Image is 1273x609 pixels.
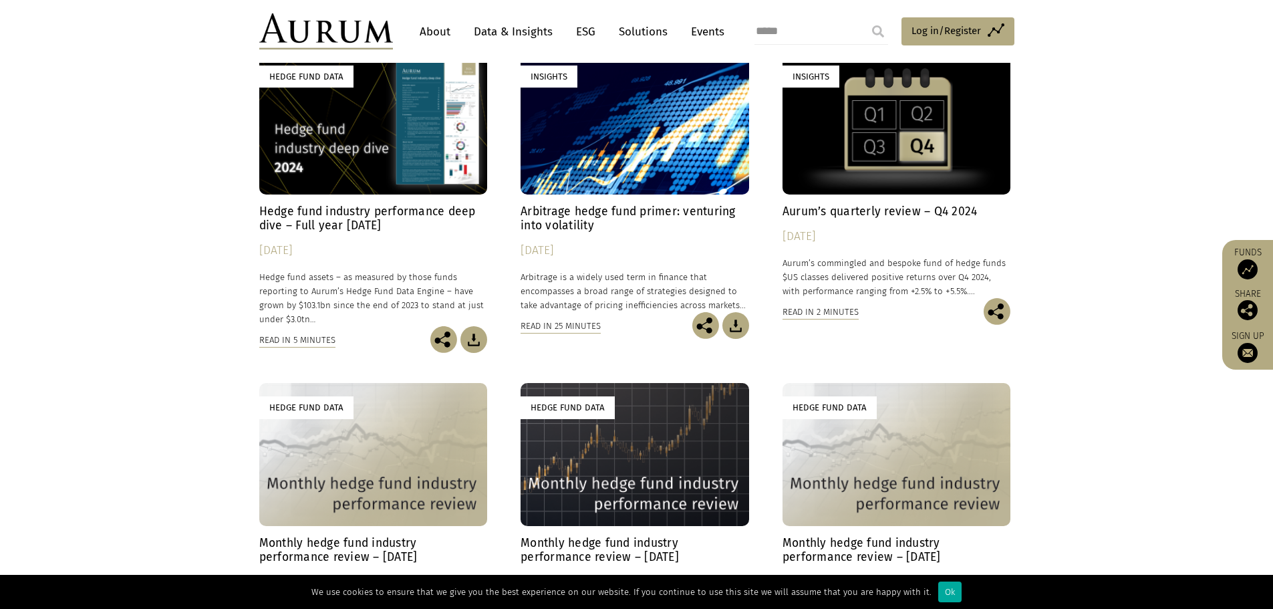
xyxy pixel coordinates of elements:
div: [DATE] [521,572,749,591]
a: Insights Aurum’s quarterly review – Q4 2024 [DATE] Aurum’s commingled and bespoke fund of hedge f... [783,52,1011,298]
a: Sign up [1229,330,1266,363]
img: Share this post [692,312,719,339]
input: Submit [865,18,891,45]
a: Solutions [612,19,674,44]
img: Download Article [722,312,749,339]
img: Share this post [1238,300,1258,320]
div: Insights [521,66,577,88]
div: [DATE] [783,227,1011,246]
h4: Aurum’s quarterly review – Q4 2024 [783,205,1011,219]
a: Events [684,19,724,44]
div: [DATE] [521,241,749,260]
div: Read in 5 minutes [259,333,335,348]
div: Hedge Fund Data [521,396,615,418]
div: [DATE] [783,572,1011,591]
img: Access Funds [1238,259,1258,279]
div: Share [1229,289,1266,320]
div: Hedge Fund Data [783,396,877,418]
p: Arbitrage is a widely used term in finance that encompasses a broad range of strategies designed ... [521,270,749,312]
a: Insights Arbitrage hedge fund primer: venturing into volatility [DATE] Arbitrage is a widely used... [521,52,749,312]
div: Hedge Fund Data [259,396,353,418]
div: Read in 25 minutes [521,319,601,334]
img: Share this post [984,298,1010,325]
h4: Monthly hedge fund industry performance review – [DATE] [783,536,1011,564]
p: Aurum’s commingled and bespoke fund of hedge funds $US classes delivered positive returns over Q4... [783,256,1011,298]
div: Ok [938,582,962,602]
div: Read in 2 minutes [783,305,859,320]
img: Aurum [259,13,393,49]
h4: Hedge fund industry performance deep dive – Full year [DATE] [259,205,488,233]
div: [DATE] [259,572,488,591]
p: Hedge fund assets – as measured by those funds reporting to Aurum’s Hedge Fund Data Engine – have... [259,270,488,327]
h4: Monthly hedge fund industry performance review – [DATE] [521,536,749,564]
div: Insights [783,66,839,88]
h4: Monthly hedge fund industry performance review – [DATE] [259,536,488,564]
a: Funds [1229,247,1266,279]
h4: Arbitrage hedge fund primer: venturing into volatility [521,205,749,233]
img: Sign up to our newsletter [1238,343,1258,363]
a: About [413,19,457,44]
img: Download Article [460,326,487,353]
a: ESG [569,19,602,44]
div: Hedge Fund Data [259,66,353,88]
a: Hedge Fund Data Hedge fund industry performance deep dive – Full year [DATE] [DATE] Hedge fund as... [259,52,488,326]
img: Share this post [430,326,457,353]
span: Log in/Register [911,23,981,39]
a: Data & Insights [467,19,559,44]
div: [DATE] [259,241,488,260]
a: Log in/Register [901,17,1014,45]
